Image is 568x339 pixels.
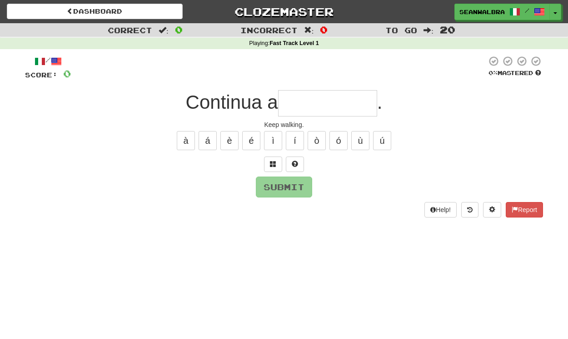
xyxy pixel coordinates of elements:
[286,157,304,172] button: Single letter hint - you only get 1 per sentence and score half the points! alt+h
[25,56,71,67] div: /
[424,202,457,218] button: Help!
[525,7,529,14] span: /
[320,24,328,35] span: 0
[373,131,391,150] button: ú
[454,4,550,20] a: seanwalbra /
[177,131,195,150] button: à
[256,177,312,197] button: Submit
[459,8,505,16] span: seanwalbra
[186,91,278,113] span: Continua a
[196,4,372,20] a: Clozemaster
[506,202,543,218] button: Report
[424,26,433,34] span: :
[269,40,319,46] strong: Fast Track Level 1
[488,69,498,76] span: 0 %
[220,131,239,150] button: è
[25,71,58,79] span: Score:
[308,131,326,150] button: ò
[25,120,543,129] div: Keep walking.
[7,4,183,19] a: Dashboard
[159,26,169,34] span: :
[329,131,348,150] button: ó
[240,25,298,35] span: Incorrect
[351,131,369,150] button: ù
[461,202,478,218] button: Round history (alt+y)
[175,24,183,35] span: 0
[385,25,417,35] span: To go
[242,131,260,150] button: é
[377,91,383,113] span: .
[108,25,152,35] span: Correct
[199,131,217,150] button: á
[487,69,543,77] div: Mastered
[304,26,314,34] span: :
[63,68,71,79] span: 0
[440,24,455,35] span: 20
[264,131,282,150] button: ì
[286,131,304,150] button: í
[264,157,282,172] button: Switch sentence to multiple choice alt+p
